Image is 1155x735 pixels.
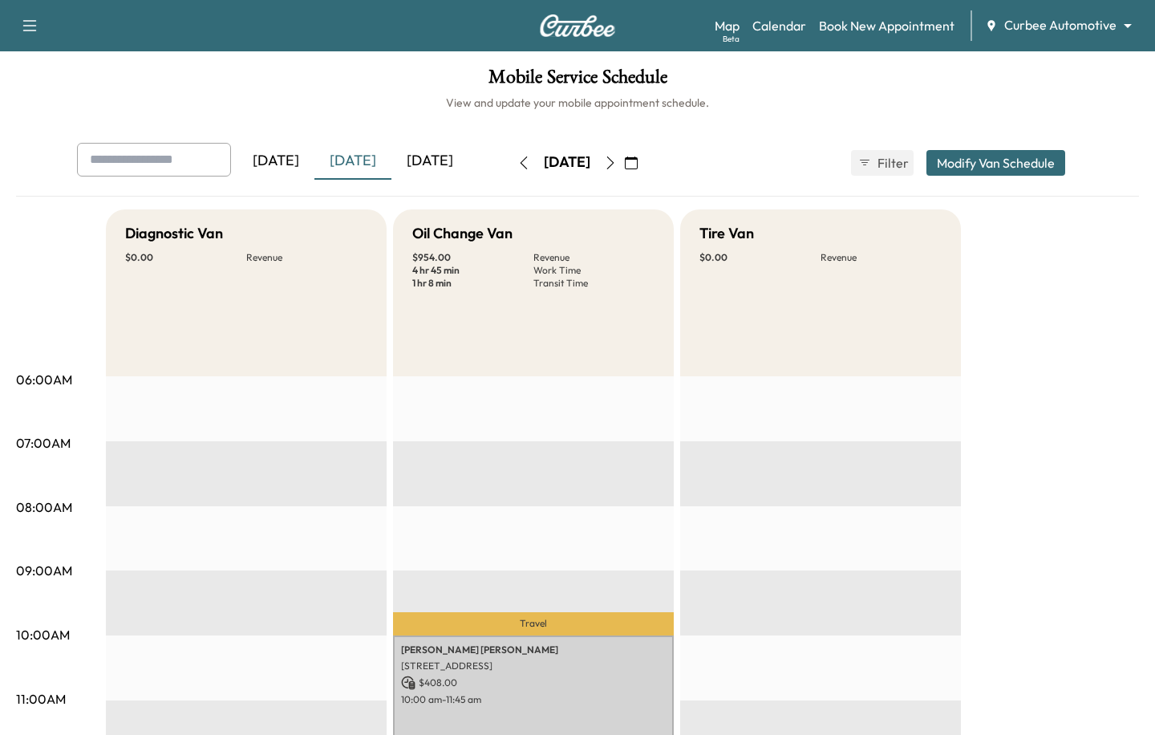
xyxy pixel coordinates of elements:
a: Book New Appointment [819,16,954,35]
p: 4 hr 45 min [412,264,533,277]
h1: Mobile Service Schedule [16,67,1139,95]
button: Modify Van Schedule [926,150,1065,176]
p: 1 hr 8 min [412,277,533,290]
p: $ 0.00 [125,251,246,264]
p: 07:00AM [16,433,71,453]
button: Filter [851,150,914,176]
h5: Tire Van [699,222,754,245]
p: 06:00AM [16,370,72,389]
h5: Oil Change Van [412,222,513,245]
p: Work Time [533,264,654,277]
a: MapBeta [715,16,740,35]
img: Curbee Logo [539,14,616,37]
span: Filter [877,153,906,173]
p: 11:00AM [16,689,66,709]
p: 09:00AM [16,561,72,580]
div: [DATE] [544,152,590,173]
p: $ 408.00 [401,676,666,690]
div: [DATE] [391,143,468,180]
p: [PERSON_NAME] [PERSON_NAME] [401,644,666,656]
p: Revenue [533,251,654,264]
h6: View and update your mobile appointment schedule. [16,95,1139,111]
p: 10:00 am - 11:45 am [401,693,666,706]
h5: Diagnostic Van [125,222,223,245]
p: $ 954.00 [412,251,533,264]
p: Revenue [246,251,367,264]
div: [DATE] [314,143,391,180]
p: Transit Time [533,277,654,290]
a: Calendar [752,16,806,35]
p: 08:00AM [16,497,72,517]
p: 10:00AM [16,625,70,644]
span: Curbee Automotive [1004,16,1116,35]
div: [DATE] [237,143,314,180]
div: Beta [723,33,740,45]
p: Travel [393,612,674,635]
p: $ 0.00 [699,251,821,264]
p: Revenue [821,251,942,264]
p: [STREET_ADDRESS] [401,660,666,672]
